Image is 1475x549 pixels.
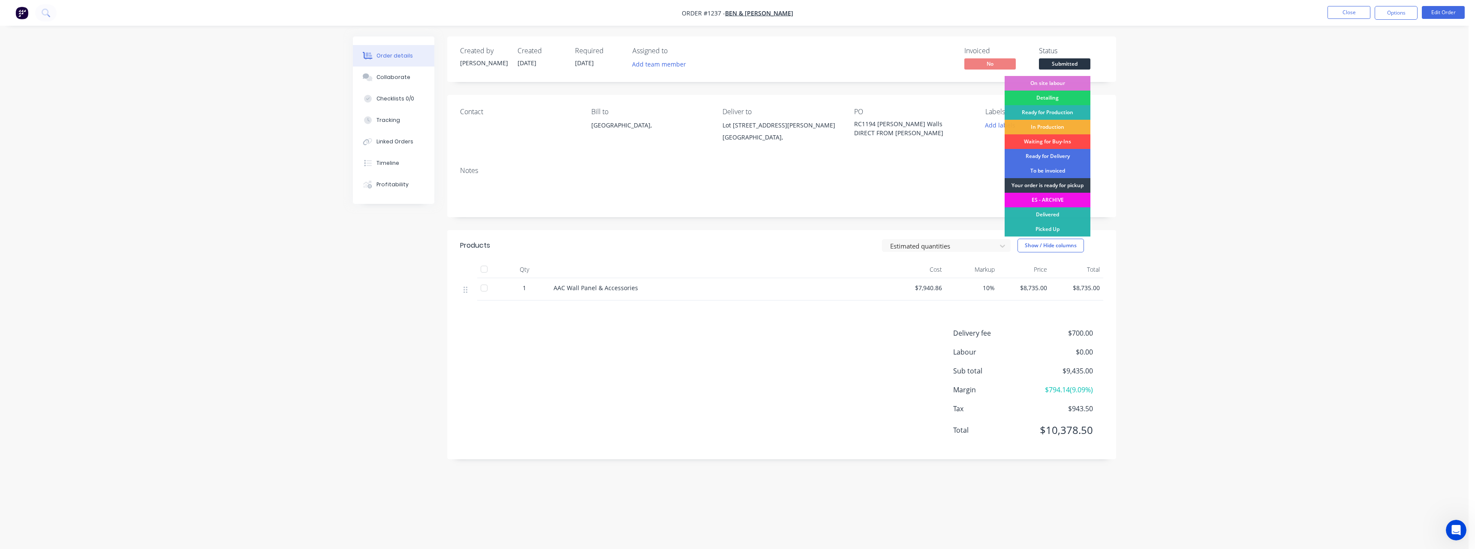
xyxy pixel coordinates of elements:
div: Invoiced [964,47,1029,55]
div: Created [518,47,565,55]
span: $794.14 ( 9.09 %) [1029,385,1093,395]
span: 1 [523,283,526,292]
span: Tax [953,403,1029,414]
img: Factory [15,6,28,19]
div: Picked Up [1005,222,1090,237]
span: [DATE] [575,59,594,67]
div: Deliver to [722,108,840,116]
div: Order details [376,52,413,60]
button: Collaborate [353,67,434,88]
span: Total [953,425,1029,435]
button: Linked Orders [353,131,434,152]
div: Contact [460,108,578,116]
div: [PERSON_NAME] [460,58,507,67]
span: Submitted [1039,58,1090,69]
span: Margin [953,385,1029,395]
button: Add team member [627,58,690,70]
div: Ready for Delivery [1005,149,1090,164]
div: [GEOGRAPHIC_DATA], [591,119,709,147]
span: [DATE] [518,59,536,67]
div: [GEOGRAPHIC_DATA], [722,131,840,143]
div: PO [854,108,972,116]
div: Required [575,47,622,55]
div: Bill to [591,108,709,116]
div: Notes [460,167,1103,175]
div: Linked Orders [376,138,413,146]
div: Your order is ready for pickup [1005,178,1090,193]
div: Delivered [1005,207,1090,222]
div: Collaborate [376,73,410,81]
div: Timeline [376,159,399,167]
button: Add labels [981,119,1020,131]
button: Tracking [353,109,434,131]
button: Add team member [632,58,691,70]
button: Order details [353,45,434,67]
span: AAC Wall Panel & Accessories [554,284,638,292]
div: Lot [STREET_ADDRESS][PERSON_NAME] [722,119,840,131]
div: Products [460,240,490,251]
span: 10% [949,283,995,292]
div: Checklists 0/0 [376,95,414,103]
span: Labour [953,347,1029,357]
a: Ben & [PERSON_NAME] [725,9,793,17]
button: Edit Order [1422,6,1465,19]
div: Created by [460,47,507,55]
div: To be invoiced [1005,164,1090,178]
span: $700.00 [1029,328,1093,338]
div: Lot [STREET_ADDRESS][PERSON_NAME][GEOGRAPHIC_DATA], [722,119,840,147]
iframe: Intercom live chat [1446,520,1466,540]
div: Markup [945,261,998,278]
span: $8,735.00 [1002,283,1048,292]
div: Assigned to [632,47,718,55]
button: Profitability [353,174,434,195]
div: Labels [985,108,1103,116]
div: On site labour [1005,76,1090,91]
div: Ready for Production [1005,105,1090,120]
div: Waiting for Buy-Ins [1005,134,1090,149]
span: Sub total [953,366,1029,376]
div: RC1194 [PERSON_NAME] Walls DIRECT FROM [PERSON_NAME] [854,119,961,137]
div: Price [998,261,1051,278]
div: Qty [499,261,550,278]
button: Close [1327,6,1370,19]
button: Timeline [353,152,434,174]
div: Status [1039,47,1103,55]
span: $7,940.86 [897,283,942,292]
span: Order #1237 - [682,9,725,17]
span: $0.00 [1029,347,1093,357]
button: Submitted [1039,58,1090,71]
span: $943.50 [1029,403,1093,414]
span: Delivery fee [953,328,1029,338]
span: No [964,58,1016,69]
div: Profitability [376,181,409,188]
div: Tracking [376,116,400,124]
div: In Production [1005,120,1090,134]
div: [GEOGRAPHIC_DATA], [591,119,709,131]
button: Options [1375,6,1418,20]
div: Detailing [1005,91,1090,105]
div: Cost [893,261,946,278]
div: ES - ARCHIVE [1005,193,1090,207]
span: $9,435.00 [1029,366,1093,376]
button: Checklists 0/0 [353,88,434,109]
span: $10,378.50 [1029,422,1093,438]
